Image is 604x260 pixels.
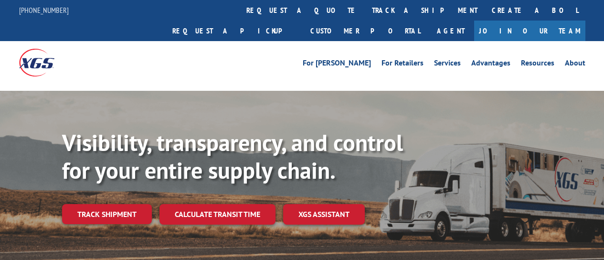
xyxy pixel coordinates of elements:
a: For Retailers [381,59,424,70]
a: XGS ASSISTANT [283,204,365,225]
a: Request a pickup [165,21,303,41]
a: Customer Portal [303,21,427,41]
a: About [565,59,585,70]
a: Join Our Team [474,21,585,41]
a: Resources [521,59,554,70]
a: Track shipment [62,204,152,224]
a: Services [434,59,461,70]
b: Visibility, transparency, and control for your entire supply chain. [62,128,403,185]
a: For [PERSON_NAME] [303,59,371,70]
a: Agent [427,21,474,41]
a: [PHONE_NUMBER] [19,5,69,15]
a: Advantages [471,59,510,70]
a: Calculate transit time [159,204,276,225]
